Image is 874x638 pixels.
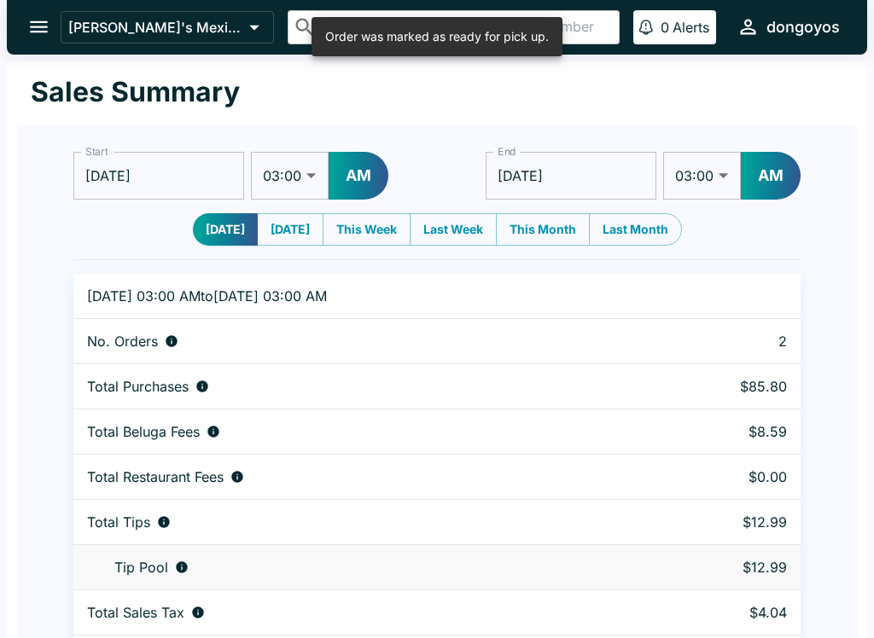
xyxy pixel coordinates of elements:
button: Last Week [410,213,497,246]
p: Total Purchases [87,378,189,395]
input: Choose date, selected date is Sep 13, 2025 [73,152,244,200]
p: Total Beluga Fees [87,423,200,440]
button: This Week [323,213,411,246]
div: Combined individual and pooled tips [87,513,627,531]
button: AM [329,152,388,200]
div: dongoyos [766,17,840,38]
button: Last Month [589,213,682,246]
button: [DATE] [193,213,258,246]
div: Fees paid by diners to restaurant [87,468,627,485]
div: Tips unclaimed by a waiter [87,559,627,576]
p: Total Restaurant Fees [87,468,224,485]
button: This Month [496,213,590,246]
p: Alerts [673,19,709,36]
div: Order was marked as ready for pick up. [325,22,549,51]
button: [DATE] [257,213,323,246]
div: Aggregate order subtotals [87,378,627,395]
label: End [498,144,516,159]
button: [PERSON_NAME]'s Mexican Food [61,11,274,43]
div: Number of orders placed [87,333,627,350]
p: Tip Pool [114,559,168,576]
p: No. Orders [87,333,158,350]
h1: Sales Summary [31,75,240,109]
div: Fees paid by diners to Beluga [87,423,627,440]
p: $0.00 [655,468,787,485]
p: $85.80 [655,378,787,395]
p: $12.99 [655,513,787,531]
input: Choose date, selected date is Sep 14, 2025 [486,152,656,200]
p: [DATE] 03:00 AM to [DATE] 03:00 AM [87,287,627,304]
button: dongoyos [730,9,847,45]
p: $4.04 [655,604,787,621]
p: Total Sales Tax [87,604,184,621]
label: Start [85,144,108,159]
button: AM [741,152,801,200]
p: 0 [661,19,669,36]
p: $8.59 [655,423,787,440]
p: $12.99 [655,559,787,576]
div: Sales tax paid by diners [87,604,627,621]
button: open drawer [17,5,61,49]
p: [PERSON_NAME]'s Mexican Food [68,19,242,36]
p: 2 [655,333,787,350]
p: Total Tips [87,513,150,531]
